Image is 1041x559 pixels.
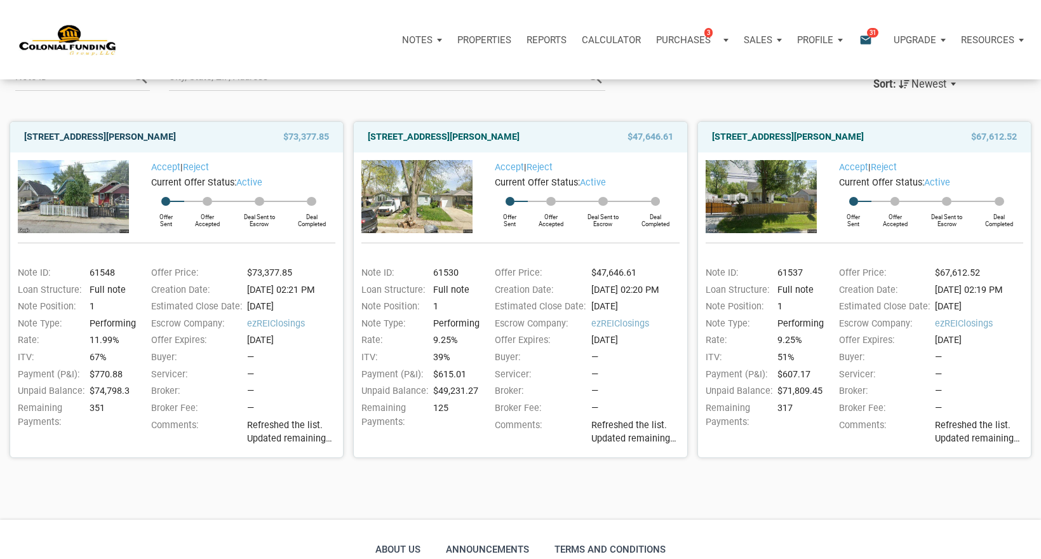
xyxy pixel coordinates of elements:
div: Unpaid Balance: [699,384,774,398]
div: 1 [86,300,135,314]
p: Purchases [656,34,711,46]
div: ITV: [355,351,429,365]
p: Upgrade [894,34,936,46]
div: Loan Structure: [355,283,429,297]
span: active [924,177,950,188]
a: Upgrade [886,21,953,59]
div: 9.25% [429,333,479,347]
span: Newest [911,77,946,90]
span: | [839,162,897,173]
div: 67% [86,351,135,365]
a: Calculator [574,21,648,59]
p: Reports [527,34,567,46]
div: Comments: [833,419,931,450]
p: Properties [457,34,511,46]
button: Sales [736,21,789,59]
span: active [236,177,262,188]
img: 575873 [361,160,473,233]
div: Offer Accepted [184,206,231,228]
div: — [247,351,342,365]
span: 3 [704,27,713,37]
div: Buyer: [833,351,931,365]
div: Performing [429,317,479,331]
a: Accept [151,162,180,173]
div: Offer Accepted [871,206,918,228]
a: Reject [527,162,553,173]
div: Deal Completed [976,206,1023,228]
div: Offer Expires: [145,333,243,347]
div: $615.01 [429,368,479,382]
span: ezREIClosings [247,317,342,331]
div: 1 [774,300,823,314]
div: [DATE] [931,300,1030,314]
div: 61548 [86,266,135,280]
div: ITV: [699,351,774,365]
div: Offer Expires: [488,333,587,347]
span: $47,646.61 [628,130,673,145]
span: 31 [867,27,878,37]
div: Comments: [145,419,243,450]
a: Accept [839,162,868,173]
div: Payment (P&I): [11,368,86,382]
div: Offer Sent [836,206,871,228]
div: [DATE] 02:20 PM [588,283,686,297]
span: Refreshed the list. Updated remaining payments on a few notes. We have 8 notes available for purc... [935,419,1030,446]
div: — [591,351,686,365]
div: Escrow Company: [833,317,931,331]
div: Comments: [488,419,587,450]
div: Full note [86,283,135,297]
span: Refreshed the list. Updated remaining payments on a few notes. We have 8 notes available for purc... [591,419,686,446]
div: $67,612.52 [931,266,1030,280]
div: $49,231.27 [429,384,479,398]
button: Profile [789,21,850,59]
div: — [935,351,1030,365]
span: — [935,403,942,414]
div: — [935,368,1030,382]
div: Estimated Close Date: [145,300,243,314]
span: $67,612.52 [971,130,1017,145]
p: Notes [402,34,433,46]
a: [STREET_ADDRESS][PERSON_NAME] [24,130,176,145]
div: — [591,384,686,398]
span: ezREIClosings [935,317,1030,331]
div: Rate: [699,333,774,347]
img: NoteUnlimited [19,24,117,56]
div: Loan Structure: [11,283,86,297]
div: Rate: [355,333,429,347]
a: Reject [183,162,209,173]
div: Offer Accepted [528,206,575,228]
div: Servicer: [488,368,587,382]
div: Creation Date: [833,283,931,297]
div: [DATE] [243,300,342,314]
span: | [495,162,553,173]
div: Rate: [11,333,86,347]
div: Note ID: [699,266,774,280]
img: 576834 [18,160,129,233]
div: Broker Fee: [145,401,243,415]
div: Deal Sent to Escrow [575,206,632,228]
div: Remaining Payments: [355,401,429,429]
div: Note ID: [355,266,429,280]
a: Properties [450,21,519,59]
div: — [935,384,1030,398]
div: Note ID: [11,266,86,280]
span: Current Offer Status: [495,177,580,188]
div: — [591,368,686,382]
span: $73,377.85 [283,130,329,145]
div: Broker Fee: [833,401,931,415]
div: [DATE] [588,300,686,314]
div: Offer Price: [488,266,587,280]
div: Performing [86,317,135,331]
div: 351 [86,401,135,429]
a: Reject [871,162,897,173]
span: active [580,177,606,188]
div: Remaining Payments: [11,401,86,429]
div: Servicer: [833,368,931,382]
div: Unpaid Balance: [355,384,429,398]
a: Accept [495,162,524,173]
button: Resources [953,21,1031,59]
div: Full note [774,283,823,297]
div: Buyer: [145,351,243,365]
div: Note Type: [699,317,774,331]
